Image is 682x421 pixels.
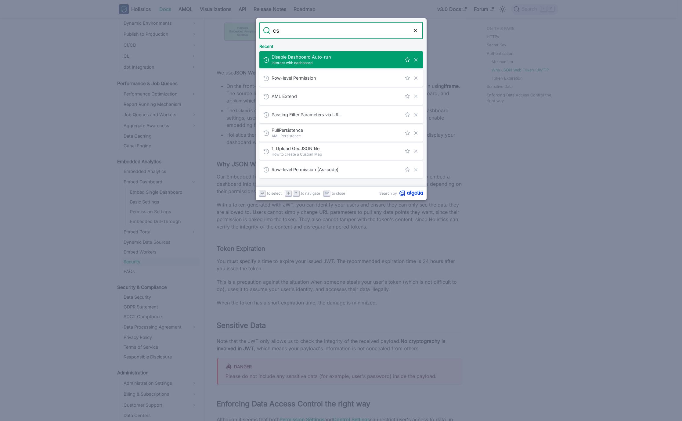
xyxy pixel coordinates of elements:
svg: Arrow up [294,191,298,196]
button: Save this search [404,56,411,63]
span: Passing Filter Parameters via URL [272,112,402,117]
span: How to create a Custom Map [272,151,402,157]
span: Disable Dashboard Auto-run​ [272,54,402,60]
button: Clear the query [412,27,419,34]
span: Row-level Permission [272,75,402,81]
button: Remove this search from history [413,93,419,100]
span: FullPersistence​ [272,127,402,133]
button: Save this search [404,130,411,136]
a: Row-level Permission (As-code) [259,161,423,178]
button: Remove this search from history [413,56,419,63]
button: Remove this search from history [413,166,419,173]
a: Search byAlgolia [379,190,423,196]
span: Search by [379,190,397,196]
button: Save this search [404,148,411,155]
span: AML Extend [272,93,402,99]
span: AML Persistence [272,133,402,139]
span: 1. Upload GeoJSON file​ [272,146,402,151]
span: to navigate [301,190,320,196]
svg: Arrow down [286,191,291,196]
button: Remove this search from history [413,111,419,118]
a: Disable Dashboard Auto-run​Interact with dashboard [259,51,423,68]
a: Passing Filter Parameters via URL [259,106,423,123]
svg: Escape key [325,191,329,196]
a: AML Extend [259,88,423,105]
span: to close [332,190,345,196]
button: Remove this search from history [413,130,419,136]
a: Row-level Permission [259,70,423,87]
button: Save this search [404,166,411,173]
button: Save this search [404,93,411,100]
div: Recent [258,39,424,51]
input: Search docs [270,22,412,39]
button: Save this search [404,111,411,118]
span: Interact with dashboard [272,60,402,66]
span: Row-level Permission (As-code) [272,167,402,172]
a: FullPersistence​AML Persistence [259,124,423,142]
svg: Enter key [260,191,265,196]
span: to select [267,190,282,196]
button: Remove this search from history [413,148,419,155]
svg: Algolia [399,190,423,196]
button: Save this search [404,75,411,81]
button: Remove this search from history [413,75,419,81]
a: 1. Upload GeoJSON file​How to create a Custom Map [259,143,423,160]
